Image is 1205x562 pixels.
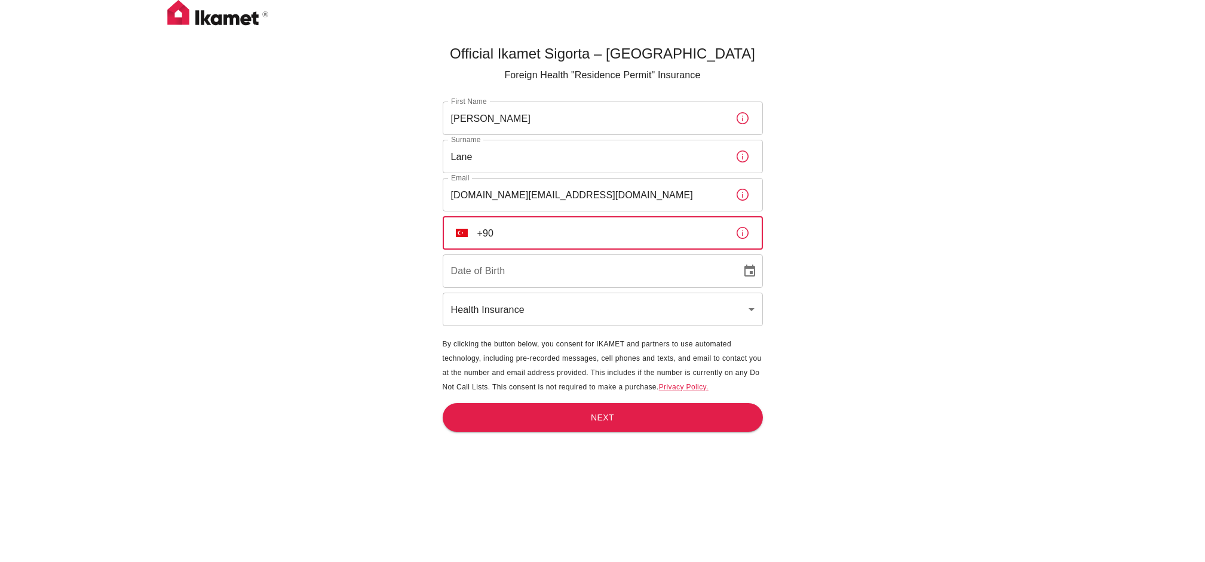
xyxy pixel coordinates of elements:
[443,403,763,432] button: Next
[443,340,762,391] span: By clicking the button below, you consent for IKAMET and partners to use automated technology, in...
[456,229,468,237] img: unknown
[443,44,763,63] h5: Official Ikamet Sigorta – [GEOGRAPHIC_DATA]
[443,68,763,82] p: Foreign Health "Residence Permit" Insurance
[451,96,487,106] label: First Name
[659,383,709,391] a: Privacy Policy.
[443,254,733,288] input: DD/MM/YYYY
[451,134,480,145] label: Surname
[451,173,470,183] label: Email
[738,259,762,283] button: Choose date
[451,222,473,244] button: Select country
[443,293,763,326] div: Health Insurance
